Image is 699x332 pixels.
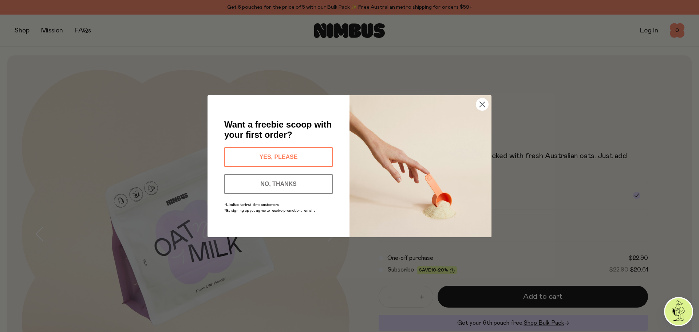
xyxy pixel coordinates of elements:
span: *By signing up you agree to receive promotional emails [224,209,315,212]
img: agent [665,298,692,325]
img: c0d45117-8e62-4a02-9742-374a5db49d45.jpeg [349,95,491,237]
button: YES, PLEASE [224,147,333,167]
span: *Limited to first-time customers [224,203,279,207]
button: Close dialog [476,98,489,111]
button: NO, THANKS [224,174,333,194]
span: Want a freebie scoop with your first order? [224,120,332,140]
